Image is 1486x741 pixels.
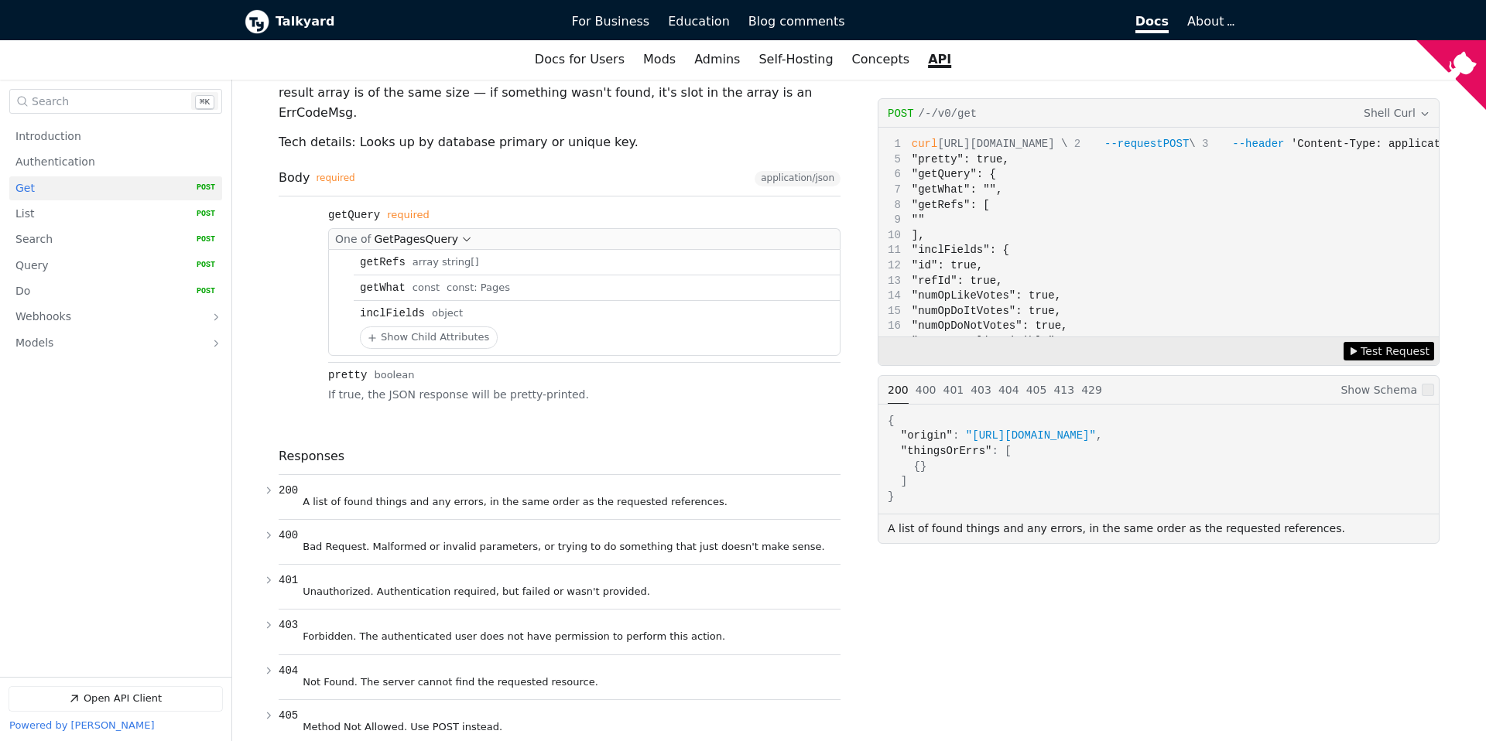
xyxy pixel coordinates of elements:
[387,210,429,221] div: required
[1232,138,1284,151] span: --header
[413,257,479,268] span: array string[]
[279,529,298,541] span: 400
[185,209,215,220] span: POST
[328,369,367,381] div: pretty
[1362,104,1431,122] button: Shell Curl
[279,171,355,185] span: Body
[279,574,298,586] span: 401
[15,258,49,273] p: Query
[15,233,53,248] p: Search
[303,674,836,690] p: Not Found. The server cannot find the requested resource.
[279,132,841,152] p: Tech details: Looks up by database primary or unique key.
[916,384,936,396] span: 400
[1135,14,1169,33] span: Docs
[1104,138,1189,151] span: --request
[200,98,205,108] span: ⌘
[843,46,919,73] a: Concepts
[279,709,298,722] span: 405
[374,370,414,381] span: boolean
[572,14,650,29] span: For Business
[971,384,991,396] span: 403
[953,430,959,442] span: :
[912,153,1009,166] span: "pretty": true,
[360,307,425,319] div: inclFields
[185,286,215,297] span: POST
[878,375,1440,544] section: Example Responses
[15,181,35,196] p: Get
[912,305,1061,317] span: "numOpDoItVotes": true,
[360,256,406,268] div: getRefs
[1187,14,1232,29] a: About
[279,565,841,609] button: 401 Unauthorized. Authentication required, but failed or wasn't provided.
[279,619,298,631] span: 403
[374,233,458,245] span: GetPagesQuery
[279,664,298,677] span: 404
[15,155,95,169] p: Authentication
[1067,138,1195,151] span: \
[919,108,978,120] span: /-/v0/get
[912,289,1061,302] span: "numOpLikeVotes": true,
[413,282,440,294] span: const
[32,95,69,108] span: Search
[303,719,836,735] p: Method Not Allowed. Use POST instead.
[912,320,1068,333] span: "numOpDoNotVotes": true,
[15,306,194,330] a: Webhooks
[15,332,194,357] a: Models
[526,46,634,73] a: Docs for Users
[279,475,841,519] button: 200 A list of found things and any errors, in the same order as the requested references.
[279,447,841,465] div: Responses
[888,521,1345,538] p: A list of found things and any errors, in the same order as the requested references.
[685,46,749,73] a: Admins
[888,138,1067,151] span: [URL][DOMAIN_NAME] \
[15,284,30,299] p: Do
[659,9,739,35] a: Education
[15,150,215,174] a: Authentication
[761,173,834,184] span: application/json
[279,655,841,699] button: 404 Not Found. The server cannot find the requested resource.
[1096,430,1102,442] span: ,
[481,282,510,294] span: Pages
[888,108,914,120] span: post
[15,279,215,303] a: Do POST
[943,384,964,396] span: 401
[1361,343,1430,360] span: Test Request
[1005,445,1011,457] span: [
[854,9,1179,35] a: Docs
[279,520,841,564] button: 400 Bad Request. Malformed or invalid parameters, or trying to do something that just doesn't mak...
[912,275,1003,287] span: "refId": true,
[966,430,1096,442] span: "[URL][DOMAIN_NAME]"
[919,46,960,73] a: API
[279,484,298,497] span: 200
[360,282,406,294] div: getWhat
[912,229,925,241] span: ],
[888,384,909,396] span: 200
[1026,384,1047,396] span: 405
[920,460,926,473] span: }
[1163,138,1190,151] span: POST
[303,628,836,644] p: Forbidden. The authenticated user does not have permission to perform this action.
[195,95,214,110] kbd: k
[901,445,992,457] span: "thingsOrErrs"
[279,610,841,654] button: 403 Forbidden. The authenticated user does not have permission to perform this action.
[335,233,371,245] span: One of
[328,209,380,221] div: getQuery
[15,125,215,149] a: Introduction
[888,415,894,427] span: {
[912,335,1101,347] span: "numTotRepliesVisible": true,
[748,14,845,29] span: Blog comments
[991,445,998,457] span: :
[9,687,222,711] a: Open API Client
[447,282,481,294] div: const:
[15,336,53,351] p: Models
[15,228,215,252] a: Search POST
[1336,376,1439,404] label: Show Schema
[912,199,990,211] span: "getRefs": [
[15,207,34,221] p: List
[185,261,215,271] span: POST
[303,493,836,510] p: A list of found things and any errors, in the same order as the requested references.
[888,490,894,503] span: }
[912,244,1009,257] span: "inclFields": {
[912,169,996,181] span: "getQuery": {
[185,183,215,193] span: POST
[563,9,659,35] a: For Business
